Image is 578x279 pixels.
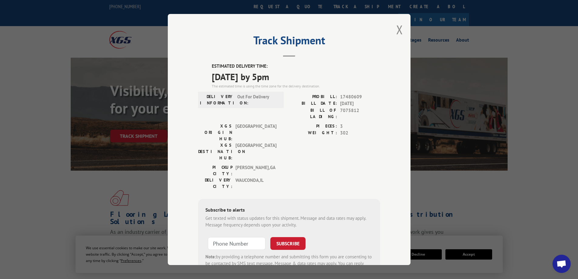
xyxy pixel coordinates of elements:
[340,100,380,107] span: [DATE]
[289,107,337,120] label: BILL OF LADING:
[235,142,276,161] span: [GEOGRAPHIC_DATA]
[198,142,232,161] label: XGS DESTINATION HUB:
[235,123,276,142] span: [GEOGRAPHIC_DATA]
[198,123,232,142] label: XGS ORIGIN HUB:
[235,177,276,190] span: WAUCONDA , IL
[340,123,380,130] span: 3
[205,215,373,229] div: Get texted with status updates for this shipment. Message and data rates may apply. Message frequ...
[396,22,403,38] button: Close modal
[270,237,306,250] button: SUBSCRIBE
[553,255,571,273] div: Open chat
[289,100,337,107] label: BILL DATE:
[205,254,216,260] strong: Note:
[208,237,265,250] input: Phone Number
[289,94,337,100] label: PROBILL:
[340,130,380,137] span: 302
[289,130,337,137] label: WEIGHT:
[212,70,380,83] span: [DATE] by 5pm
[235,164,276,177] span: [PERSON_NAME] , GA
[340,94,380,100] span: 17480609
[198,164,232,177] label: PICKUP CITY:
[205,253,373,274] div: by providing a telephone number and submitting this form you are consenting to be contacted by SM...
[212,63,380,70] label: ESTIMATED DELIVERY TIME:
[212,83,380,89] div: The estimated time is using the time zone for the delivery destination.
[237,94,278,106] span: Out For Delivery
[198,177,232,190] label: DELIVERY CITY:
[200,94,234,106] label: DELIVERY INFORMATION:
[205,206,373,215] div: Subscribe to alerts
[289,123,337,130] label: PIECES:
[340,107,380,120] span: 7075812
[198,36,380,48] h2: Track Shipment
